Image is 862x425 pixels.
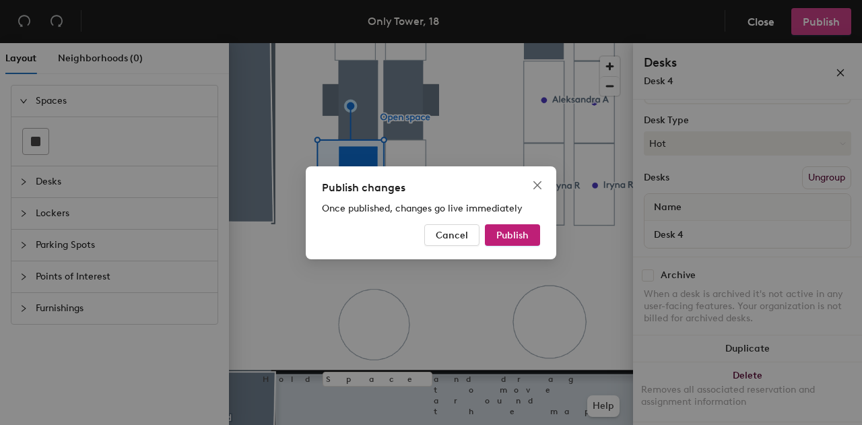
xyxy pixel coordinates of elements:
[322,203,523,214] span: Once published, changes go live immediately
[532,180,543,191] span: close
[485,224,540,246] button: Publish
[496,229,529,240] span: Publish
[527,180,548,191] span: Close
[322,180,540,196] div: Publish changes
[527,174,548,196] button: Close
[424,224,479,246] button: Cancel
[436,229,468,240] span: Cancel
